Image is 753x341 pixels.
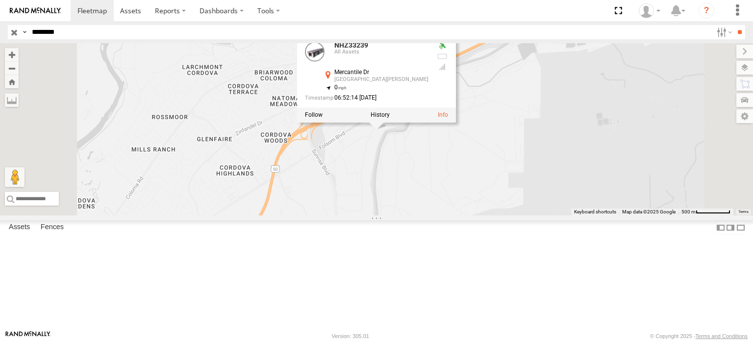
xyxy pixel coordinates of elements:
img: rand-logo.svg [10,7,61,14]
button: Map Scale: 500 m per 67 pixels [678,209,733,215]
label: Fences [36,221,69,235]
button: Zoom in [5,48,19,61]
span: Map data ©2025 Google [622,209,676,214]
label: View Asset History [371,111,390,118]
label: Dock Summary Table to the Left [716,220,726,235]
div: Date/time of location update [305,95,428,101]
div: Zulema McIntosch [635,3,664,18]
span: 500 m [681,209,696,214]
div: Valid GPS Fix [436,42,448,50]
button: Zoom out [5,61,19,75]
a: View Asset Details [305,42,325,61]
label: Dock Summary Table to the Right [726,220,735,235]
label: Map Settings [736,109,753,123]
label: Hide Summary Table [736,220,746,235]
button: Zoom Home [5,75,19,88]
div: © Copyright 2025 - [650,333,748,339]
a: View Asset Details [438,111,448,118]
div: [GEOGRAPHIC_DATA][PERSON_NAME] [334,77,428,82]
span: 0 [334,84,347,91]
div: No battery health information received from this device. [436,52,448,60]
div: Mercantile Dr [334,69,428,76]
a: NHZ33239 [334,41,368,49]
label: Measure [5,93,19,107]
label: Search Filter Options [713,25,734,39]
button: Keyboard shortcuts [574,209,616,215]
a: Visit our Website [5,331,50,341]
a: Terms [738,210,749,214]
button: Drag Pegman onto the map to open Street View [5,167,25,187]
a: Terms and Conditions [696,333,748,339]
div: All Assets [334,49,428,55]
div: Last Event GSM Signal Strength [436,63,448,71]
label: Assets [4,221,35,235]
div: Version: 305.01 [332,333,369,339]
i: ? [699,3,714,19]
label: Search Query [21,25,28,39]
label: Realtime tracking of Asset [305,111,323,118]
